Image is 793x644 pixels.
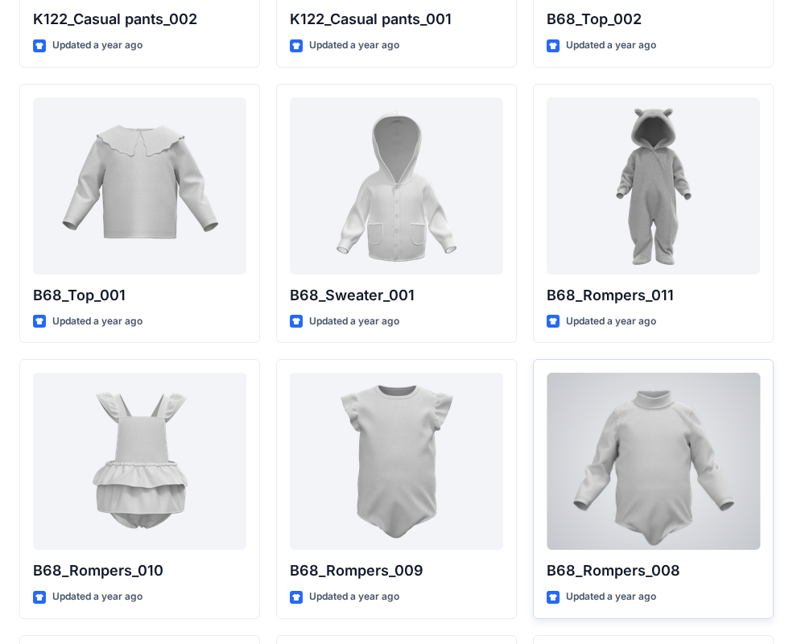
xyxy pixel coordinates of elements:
[547,8,760,31] p: B68_Top_002
[33,97,246,275] a: B68_Top_001
[309,313,399,330] p: Updated a year ago
[566,37,656,54] p: Updated a year ago
[309,588,399,605] p: Updated a year ago
[290,284,503,307] p: B68_Sweater_001
[309,37,399,54] p: Updated a year ago
[290,8,503,31] p: K122_Casual pants_001
[33,373,246,550] a: B68_Rompers_010
[566,588,656,605] p: Updated a year ago
[547,373,760,550] a: B68_Rompers_008
[566,313,656,330] p: Updated a year ago
[52,588,142,605] p: Updated a year ago
[290,373,503,550] a: B68_Rompers_009
[33,559,246,582] p: B68_Rompers_010
[290,559,503,582] p: B68_Rompers_009
[33,8,246,31] p: K122_Casual pants_002
[290,97,503,275] a: B68_Sweater_001
[33,284,246,307] p: B68_Top_001
[547,284,760,307] p: B68_Rompers_011
[547,559,760,582] p: B68_Rompers_008
[547,97,760,275] a: B68_Rompers_011
[52,37,142,54] p: Updated a year ago
[52,313,142,330] p: Updated a year ago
